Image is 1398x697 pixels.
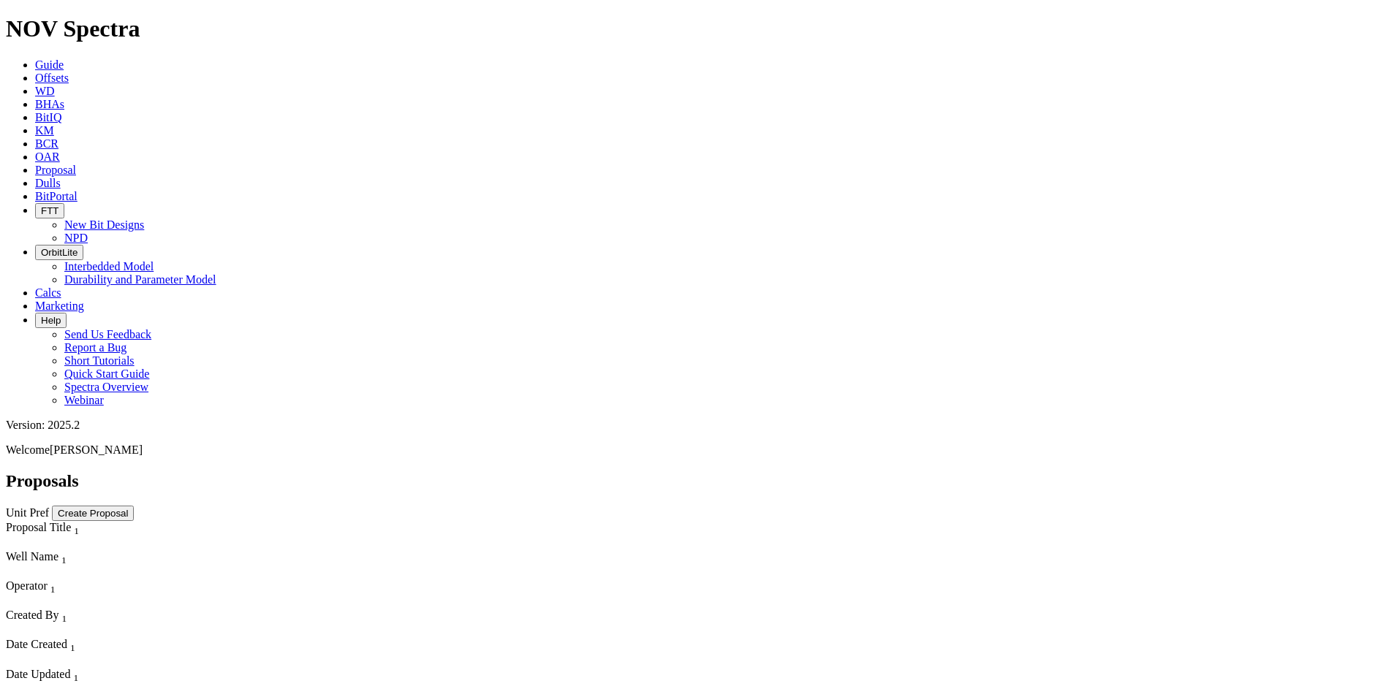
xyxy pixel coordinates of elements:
sub: 1 [70,643,75,654]
span: Operator [6,579,48,592]
div: Date Created Sort None [6,638,227,654]
sub: 1 [61,613,67,624]
a: BCR [35,137,58,150]
div: Created By Sort None [6,609,228,625]
span: Created By [6,609,58,621]
a: OAR [35,151,60,163]
span: Help [41,315,61,326]
a: Calcs [35,286,61,299]
a: Durability and Parameter Model [64,273,216,286]
a: NPD [64,232,88,244]
a: Marketing [35,300,84,312]
sub: 1 [74,525,79,536]
button: Create Proposal [52,506,134,521]
div: Well Name Sort None [6,550,228,566]
span: Date Updated [6,668,70,680]
p: Welcome [6,443,1392,457]
a: Proposal [35,164,76,176]
a: Webinar [64,394,104,406]
span: Proposal Title [6,521,71,533]
a: KM [35,124,54,137]
a: Send Us Feedback [64,328,151,340]
span: Sort None [73,668,78,680]
div: Sort None [6,579,228,609]
div: Column Menu [6,566,228,579]
button: FTT [35,203,64,218]
div: Column Menu [6,684,227,697]
div: Operator Sort None [6,579,228,595]
div: Version: 2025.2 [6,419,1392,432]
div: Column Menu [6,625,228,638]
span: Date Created [6,638,67,650]
a: Spectra Overview [64,381,148,393]
sub: 1 [61,555,67,565]
a: Short Tutorials [64,354,135,367]
span: Sort None [61,550,67,563]
span: Well Name [6,550,58,563]
a: Unit Pref [6,506,49,519]
sub: 1 [73,672,78,683]
div: Column Menu [6,537,228,550]
div: Sort None [6,609,228,638]
a: Quick Start Guide [64,367,149,380]
div: Sort None [6,550,228,579]
div: Date Updated Sort None [6,668,227,684]
a: Guide [35,58,64,71]
div: Column Menu [6,595,228,609]
button: Help [35,313,67,328]
sub: 1 [50,584,56,595]
a: WD [35,85,55,97]
a: Report a Bug [64,341,126,354]
span: Sort None [61,609,67,621]
span: Sort None [74,521,79,533]
a: Interbedded Model [64,260,154,273]
a: Dulls [35,177,61,189]
div: Sort None [6,668,227,697]
span: OrbitLite [41,247,78,258]
a: New Bit Designs [64,218,144,231]
span: [PERSON_NAME] [50,443,143,456]
a: BHAs [35,98,64,110]
h1: NOV Spectra [6,15,1392,42]
a: BitIQ [35,111,61,123]
h2: Proposals [6,471,1392,491]
div: Proposal Title Sort None [6,521,228,537]
a: Offsets [35,72,69,84]
span: Sort None [50,579,56,592]
div: Sort None [6,521,228,550]
span: Sort None [70,638,75,650]
a: BitPortal [35,190,78,202]
span: FTT [41,205,58,216]
div: Column Menu [6,655,227,668]
button: OrbitLite [35,245,83,260]
div: Sort None [6,638,227,667]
